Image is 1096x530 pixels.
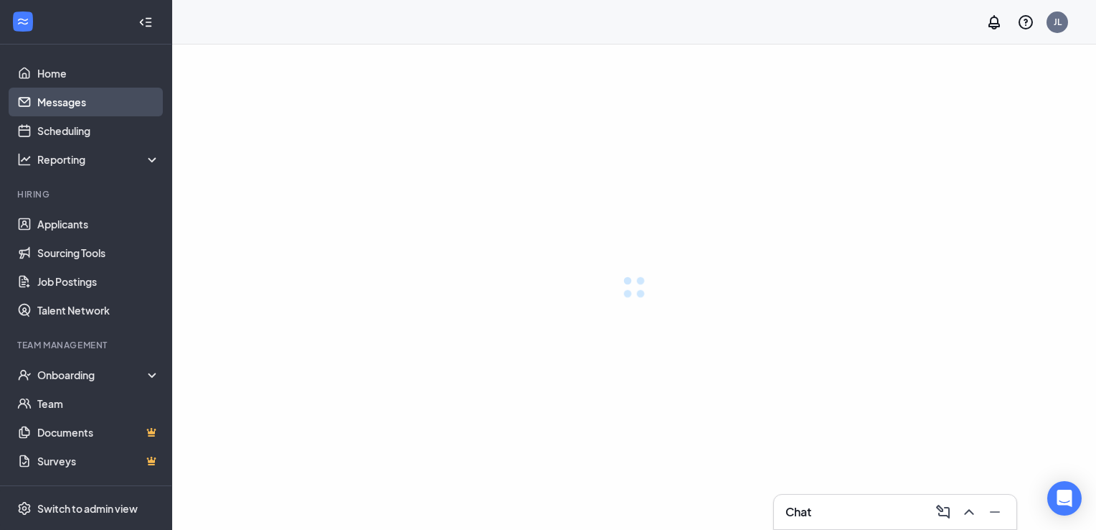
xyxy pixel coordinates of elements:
svg: ComposeMessage [935,503,952,521]
svg: QuestionInfo [1017,14,1034,31]
svg: UserCheck [17,368,32,382]
a: Scheduling [37,116,160,145]
a: Talent Network [37,296,160,325]
svg: Minimize [986,503,1003,521]
svg: Notifications [986,14,1003,31]
a: Home [37,59,160,88]
a: Sourcing Tools [37,238,160,267]
a: Messages [37,88,160,116]
button: ComposeMessage [930,501,953,524]
svg: Analysis [17,152,32,167]
svg: ChevronUp [960,503,978,521]
a: SurveysCrown [37,447,160,475]
a: Job Postings [37,267,160,296]
div: Team Management [17,339,157,351]
div: Switch to admin view [37,501,138,516]
div: Open Intercom Messenger [1047,481,1082,516]
div: Reporting [37,152,161,167]
div: JL [1054,16,1062,28]
svg: Settings [17,501,32,516]
a: Team [37,389,160,418]
h3: Chat [785,504,811,520]
button: ChevronUp [956,501,979,524]
div: Onboarding [37,368,161,382]
svg: Collapse [138,15,153,29]
button: Minimize [982,501,1005,524]
a: Applicants [37,210,160,238]
div: Hiring [17,188,157,200]
svg: WorkstreamLogo [16,14,30,29]
a: DocumentsCrown [37,418,160,447]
